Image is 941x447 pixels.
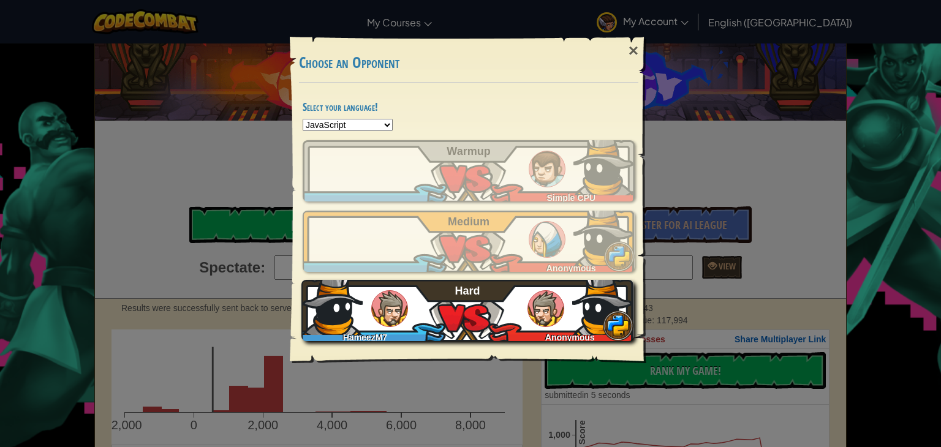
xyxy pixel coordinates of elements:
span: Simple CPU [547,193,595,203]
div: × [619,33,648,69]
span: HameezM7 [343,332,387,342]
span: Anonymous [545,332,595,342]
img: humans_ladder_medium.png [529,221,565,258]
span: Medium [448,216,489,228]
a: HameezM7Anonymous [303,280,635,341]
h3: Choose an Opponent [299,54,638,71]
span: Hard [455,285,480,297]
img: ydwmskAAAAGSURBVAMA1zIdaJYLXsYAAAAASUVORK5CYII= [573,205,635,266]
a: Simple CPU [303,140,635,201]
span: Anonymous [546,263,596,273]
h4: Select your language! [303,101,635,113]
span: Warmup [447,145,490,157]
img: humans_ladder_hard.png [371,290,408,327]
img: humans_ladder_hard.png [527,290,564,327]
img: ydwmskAAAAGSURBVAMA1zIdaJYLXsYAAAAASUVORK5CYII= [572,274,633,335]
img: ydwmskAAAAGSURBVAMA1zIdaJYLXsYAAAAASUVORK5CYII= [301,274,363,335]
a: Anonymous [303,211,635,272]
img: humans_ladder_tutorial.png [529,151,565,187]
img: ydwmskAAAAGSURBVAMA1zIdaJYLXsYAAAAASUVORK5CYII= [573,134,635,195]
